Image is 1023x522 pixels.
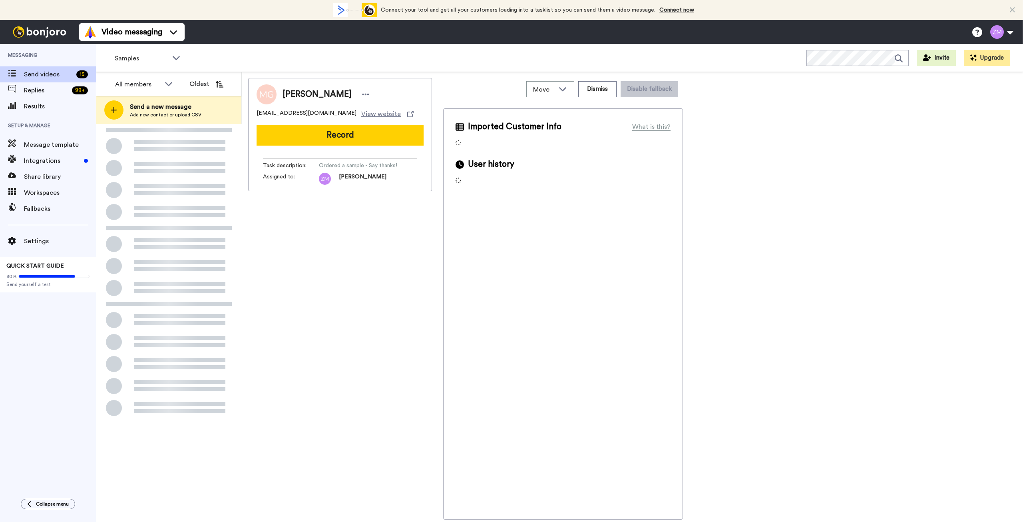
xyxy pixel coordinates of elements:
[102,26,162,38] span: Video messaging
[24,172,96,182] span: Share library
[115,80,161,89] div: All members
[659,7,694,13] a: Connect now
[84,26,97,38] img: vm-color.svg
[24,70,73,79] span: Send videos
[21,499,75,509] button: Collapse menu
[917,50,956,66] button: Invite
[24,102,96,111] span: Results
[10,26,70,38] img: bj-logo-header-white.svg
[333,3,377,17] div: animation
[263,162,319,170] span: Task description :
[964,50,1010,66] button: Upgrade
[257,125,424,146] button: Record
[339,173,386,185] span: [PERSON_NAME]
[263,173,319,185] span: Assigned to:
[632,122,671,132] div: What is this?
[361,109,401,119] span: View website
[533,85,555,94] span: Move
[6,281,90,288] span: Send yourself a test
[24,188,96,198] span: Workspaces
[130,112,201,118] span: Add new contact or upload CSV
[24,140,96,150] span: Message template
[24,236,96,246] span: Settings
[115,54,168,63] span: Samples
[257,84,277,104] img: Image of Maciej Gładysz
[578,81,617,97] button: Dismiss
[319,162,397,170] span: Ordered a sample - Say thanks!
[130,102,201,112] span: Send a new message
[468,158,514,170] span: User history
[183,76,229,92] button: Oldest
[76,70,88,78] div: 15
[36,501,69,507] span: Collapse menu
[381,7,655,13] span: Connect your tool and get all your customers loading into a tasklist so you can send them a video...
[283,88,352,100] span: [PERSON_NAME]
[24,86,69,95] span: Replies
[6,273,17,280] span: 80%
[319,173,331,185] img: zm.png
[361,109,414,119] a: View website
[621,81,678,97] button: Disable fallback
[6,263,64,269] span: QUICK START GUIDE
[24,204,96,214] span: Fallbacks
[468,121,561,133] span: Imported Customer Info
[72,86,88,94] div: 99 +
[24,156,81,166] span: Integrations
[257,109,356,119] span: [EMAIL_ADDRESS][DOMAIN_NAME]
